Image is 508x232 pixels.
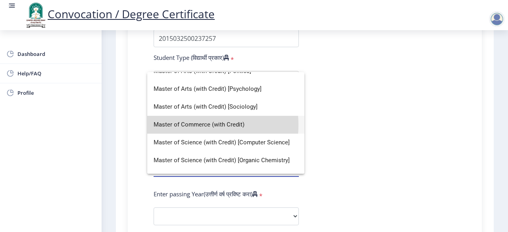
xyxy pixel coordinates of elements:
span: Master of Arts (with Credit) [Psychology] [154,80,298,98]
span: Master of Commerce (with Credit) [154,116,298,134]
span: Master of Science (with Credit) [Organic Chemistry] [154,151,298,169]
span: Master of Arts (with Credit) [Sociology] [154,98,298,116]
span: Ph.D. Course Work (Commerce & Management) [154,169,298,187]
span: Master of Science (with Credit) [Computer Science] [154,134,298,151]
